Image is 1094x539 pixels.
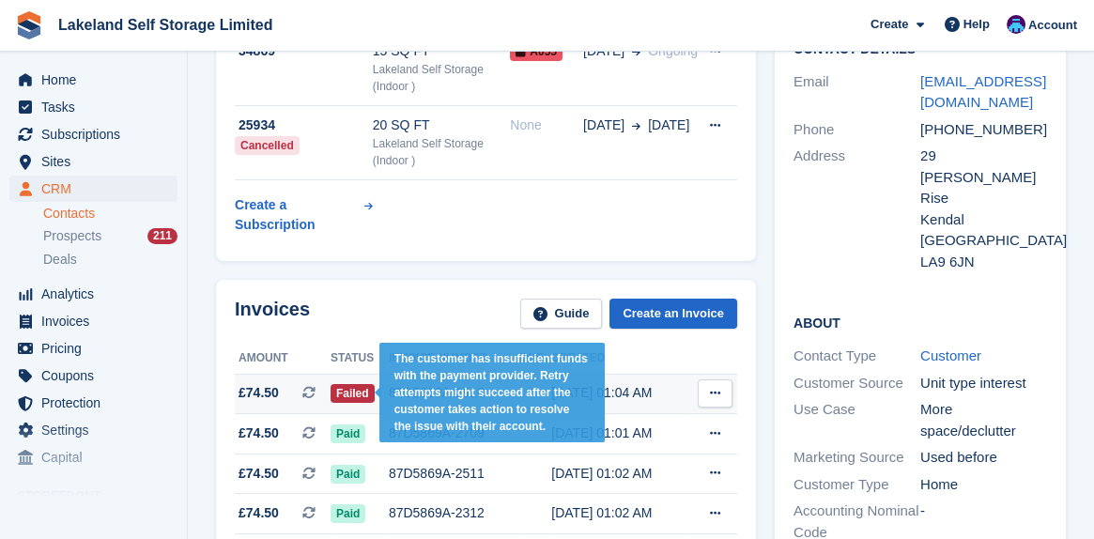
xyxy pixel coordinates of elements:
th: Invoice number [389,344,520,374]
span: Sites [41,148,154,175]
a: menu [9,67,177,93]
img: stora-icon-8386f47178a22dfd0bd8f6a31ec36ba5ce8667c1dd55bd0f319d3a0aa187defe.svg [15,11,43,39]
span: Coupons [41,362,154,389]
a: menu [9,121,177,147]
span: Paid [331,465,365,484]
div: Kendal [920,209,1047,231]
a: Customer [920,347,981,363]
th: Created [551,344,685,374]
div: 25934 [235,115,373,135]
span: Pricing [41,335,154,362]
a: menu [9,281,177,307]
div: 87D5869A-2511 [389,464,520,484]
div: Phone [794,119,920,141]
img: David Dickson [1007,15,1025,34]
a: menu [9,94,177,120]
div: Email [794,71,920,114]
div: Unit type interest [920,373,1047,394]
span: Paid [331,424,365,443]
span: Invoices [41,308,154,334]
span: [DATE] [583,41,624,61]
a: menu [9,417,177,443]
a: menu [9,308,177,334]
div: 87D5869A-2312 [389,503,520,523]
a: Create an Invoice [609,299,737,330]
div: [DATE] 01:02 AM [551,503,685,523]
div: [DATE] 01:02 AM [551,464,685,484]
div: Used before [920,447,1047,469]
a: menu [9,390,177,416]
div: 34869 [235,41,373,61]
span: £74.50 [239,383,279,403]
h2: Invoices [235,299,310,330]
a: Prospects 211 [43,226,177,246]
th: Status [331,344,389,374]
div: 15 SQ FT [373,41,511,61]
a: menu [9,148,177,175]
a: Contacts [43,205,177,223]
h2: About [794,313,1047,331]
th: Due [520,344,552,374]
span: £74.50 [239,464,279,484]
div: 87D5869A-2916 [389,383,520,403]
div: [DATE] 01:01 AM [551,423,685,443]
div: 211 [147,228,177,244]
div: Marketing Source [794,447,920,469]
th: Amount [235,344,331,374]
a: Lakeland Self Storage Limited [51,9,281,40]
div: Customer Type [794,474,920,496]
div: 87D5869A-2709 [389,423,520,443]
a: Deals [43,250,177,269]
a: menu [9,362,177,389]
div: None [510,115,583,135]
a: Guide [520,299,603,330]
span: Settings [41,417,154,443]
span: Analytics [41,281,154,307]
div: Customer Source [794,373,920,394]
span: [DATE] [583,115,624,135]
div: Address [794,146,920,272]
div: More space/declutter [920,399,1047,441]
span: £74.50 [239,423,279,443]
span: CRM [41,176,154,202]
a: menu [9,444,177,470]
div: Home [920,474,1047,496]
span: Storefront [17,486,187,505]
a: [EMAIL_ADDRESS][DOMAIN_NAME] [920,73,1046,111]
div: LA9 6JN [920,252,1047,273]
div: [DATE] 01:04 AM [551,383,685,403]
span: Capital [41,444,154,470]
div: Create a Subscription [235,195,361,235]
div: Lakeland Self Storage (Indoor ) [373,61,511,95]
a: Create a Subscription [235,188,373,242]
div: 20 SQ FT [373,115,511,135]
span: Paid [331,504,365,523]
div: Use Case [794,399,920,441]
a: menu [9,176,177,202]
a: menu [9,335,177,362]
span: £74.50 [239,503,279,523]
div: [GEOGRAPHIC_DATA] [920,230,1047,252]
span: Ongoing [648,43,698,58]
div: Contact Type [794,346,920,367]
span: [DATE] [648,115,689,135]
div: 29 [PERSON_NAME] Rise [920,146,1047,209]
span: A055 [510,42,562,61]
span: Deals [43,251,77,269]
span: Failed [331,384,375,403]
span: Help [963,15,990,34]
span: Home [41,67,154,93]
span: Account [1028,16,1077,35]
span: Tasks [41,94,154,120]
span: Prospects [43,227,101,245]
span: Protection [41,390,154,416]
div: Cancelled [235,136,300,155]
div: [PHONE_NUMBER] [920,119,1047,141]
div: Lakeland Self Storage (Indoor ) [373,135,511,169]
span: Create [871,15,908,34]
span: Subscriptions [41,121,154,147]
